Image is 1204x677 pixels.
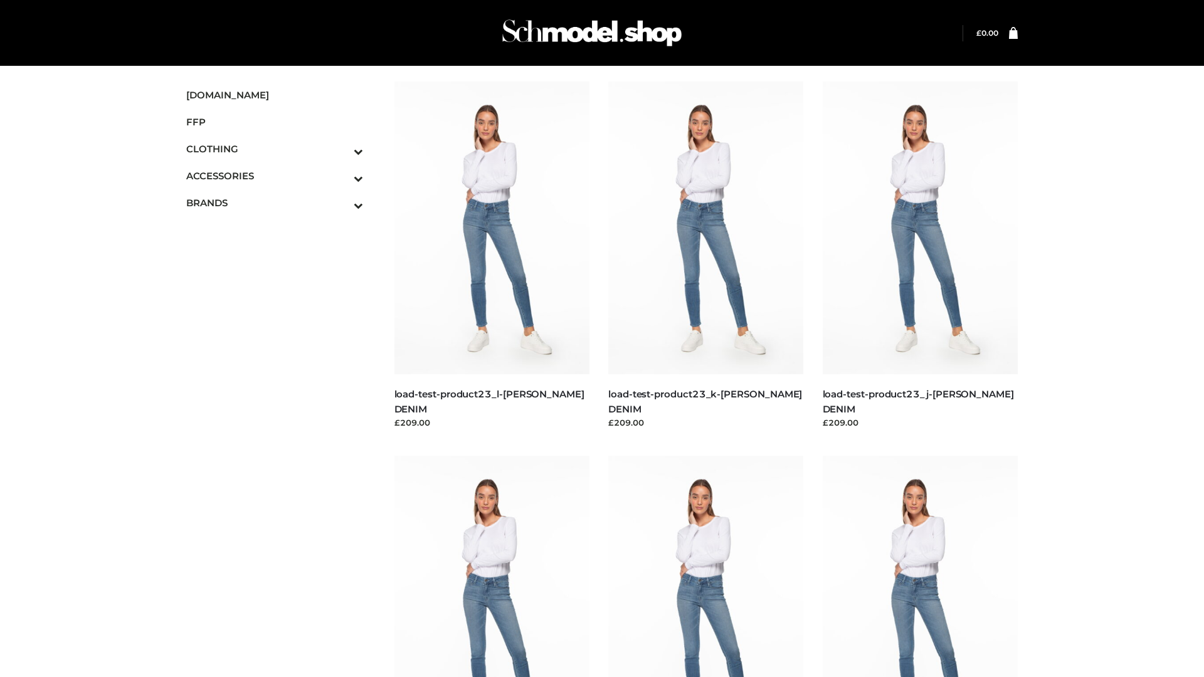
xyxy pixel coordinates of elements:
a: CLOTHINGToggle Submenu [186,135,363,162]
span: [DOMAIN_NAME] [186,88,363,102]
a: load-test-product23_k-[PERSON_NAME] DENIM [608,388,802,414]
span: FFP [186,115,363,129]
button: Toggle Submenu [319,162,363,189]
div: £209.00 [394,416,590,429]
img: Schmodel Admin 964 [498,8,686,58]
a: £0.00 [976,28,998,38]
span: CLOTHING [186,142,363,156]
a: FFP [186,108,363,135]
div: £209.00 [823,416,1018,429]
a: BRANDSToggle Submenu [186,189,363,216]
span: £ [976,28,981,38]
span: BRANDS [186,196,363,210]
button: Toggle Submenu [319,189,363,216]
span: ACCESSORIES [186,169,363,183]
button: Toggle Submenu [319,135,363,162]
a: load-test-product23_l-[PERSON_NAME] DENIM [394,388,584,414]
a: ACCESSORIESToggle Submenu [186,162,363,189]
a: load-test-product23_j-[PERSON_NAME] DENIM [823,388,1014,414]
div: £209.00 [608,416,804,429]
bdi: 0.00 [976,28,998,38]
a: [DOMAIN_NAME] [186,81,363,108]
